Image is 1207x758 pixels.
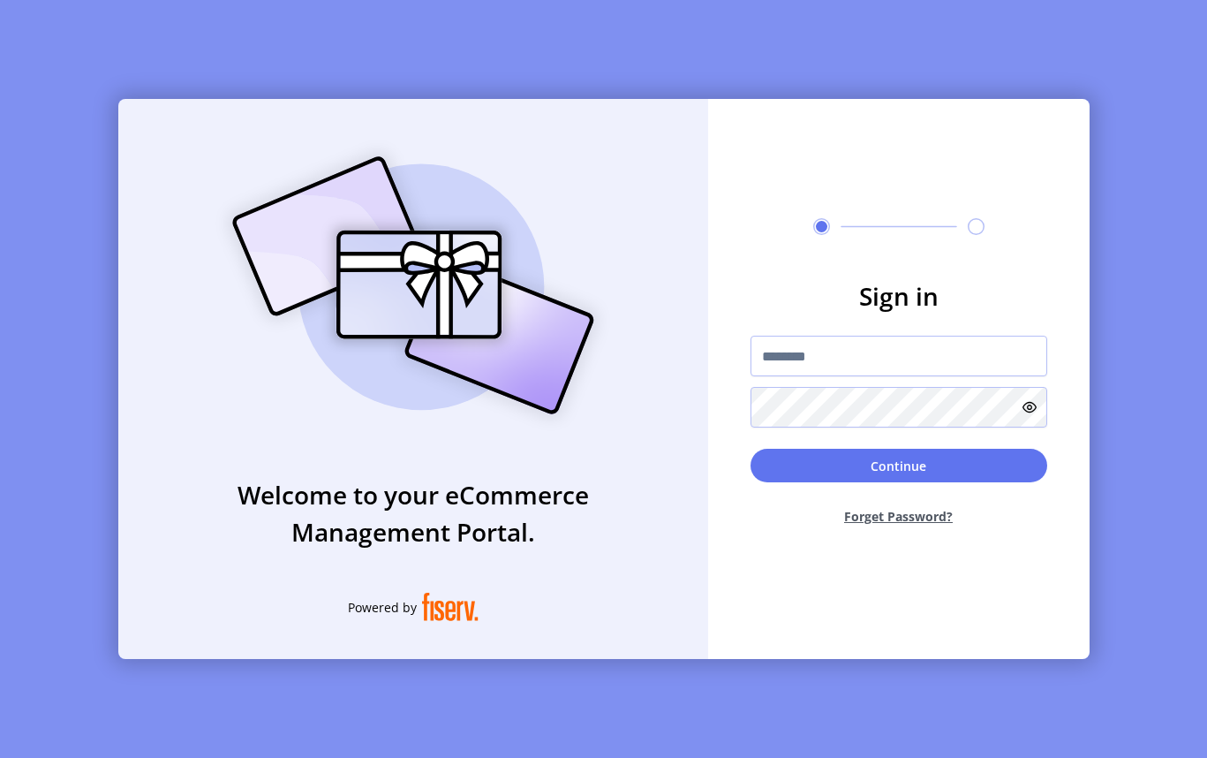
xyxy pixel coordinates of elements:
[118,476,708,550] h3: Welcome to your eCommerce Management Portal.
[751,449,1047,482] button: Continue
[751,493,1047,540] button: Forget Password?
[348,598,417,617] span: Powered by
[206,137,621,434] img: card_Illustration.svg
[751,277,1047,315] h3: Sign in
